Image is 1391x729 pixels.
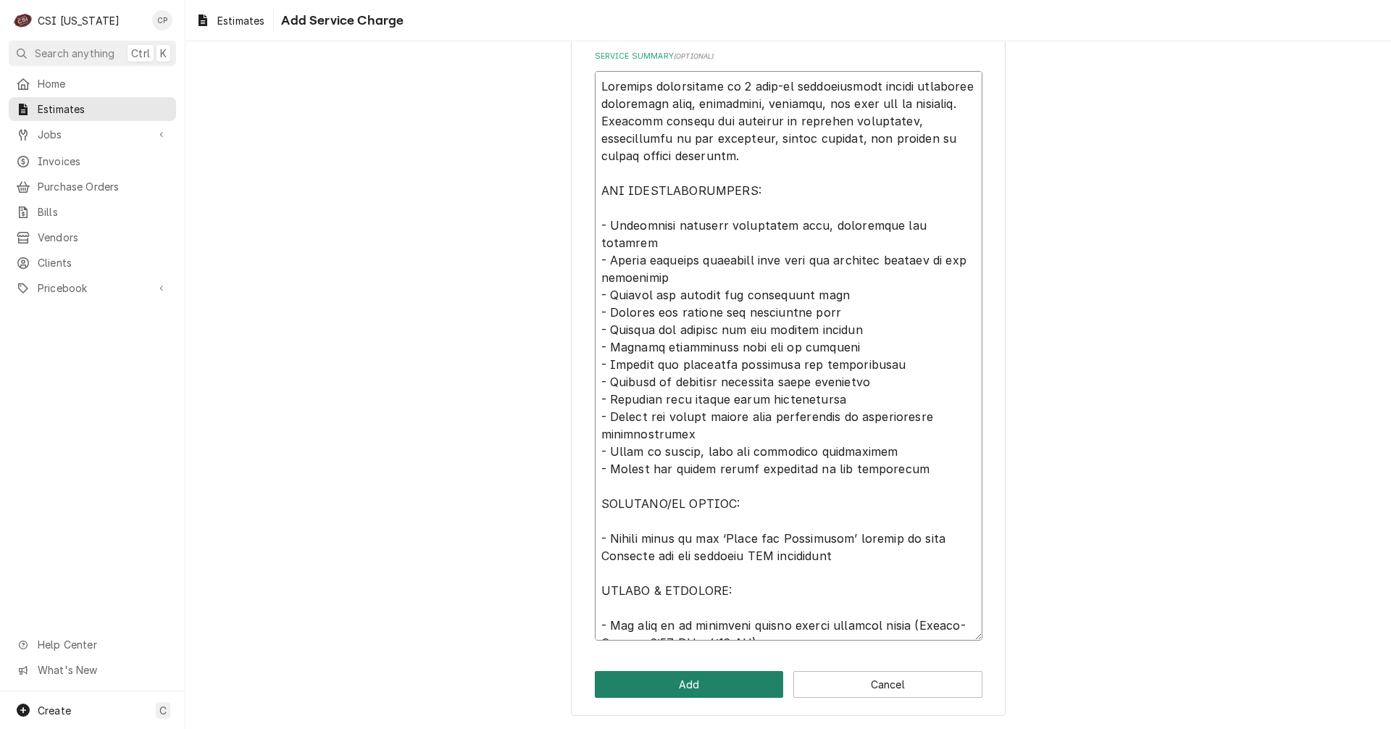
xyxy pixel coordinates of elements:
a: Go to What's New [9,658,176,682]
span: Invoices [38,154,169,169]
label: Service Summary [595,51,982,62]
a: Home [9,72,176,96]
textarea: Loremips dolorsitame co 2 adip-el seddoeiusmodt incidi utlaboree doloremagn aliq, enimadmini, ven... [595,71,982,641]
a: Clients [9,251,176,275]
a: Go to Jobs [9,122,176,146]
div: C [13,10,33,30]
span: Jobs [38,127,147,142]
div: CSI Kentucky's Avatar [13,10,33,30]
a: Go to Help Center [9,633,176,657]
div: Button Group [595,671,982,698]
a: Invoices [9,149,176,173]
a: Go to Pricebook [9,276,176,300]
span: Estimates [38,101,169,117]
span: Clients [38,255,169,270]
span: What's New [38,662,167,678]
a: Vendors [9,225,176,249]
div: Button Group Row [595,671,982,698]
span: Ctrl [131,46,150,61]
span: Create [38,704,71,717]
div: CSI [US_STATE] [38,13,120,28]
span: Purchase Orders [38,179,169,194]
span: Pricebook [38,280,147,296]
span: Help Center [38,637,167,652]
button: Add [595,671,784,698]
span: ( optional ) [674,52,714,60]
span: Estimates [217,13,264,28]
span: C [159,703,167,718]
button: Cancel [793,671,982,698]
span: Add Service Charge [277,11,404,30]
a: Estimates [190,9,270,33]
a: Purchase Orders [9,175,176,199]
span: Home [38,76,169,91]
button: Search anythingCtrlK [9,41,176,66]
a: Bills [9,200,176,224]
span: Search anything [35,46,114,61]
span: K [160,46,167,61]
div: CP [152,10,172,30]
a: Estimates [9,97,176,121]
div: Craig Pierce's Avatar [152,10,172,30]
span: Bills [38,204,169,220]
span: Vendors [38,230,169,245]
div: Service Summary [595,51,982,640]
